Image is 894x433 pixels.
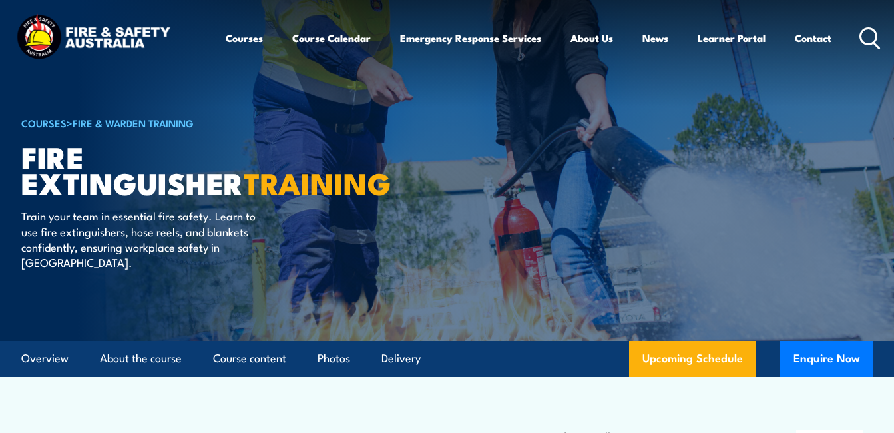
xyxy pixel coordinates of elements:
a: Contact [795,22,831,54]
a: Photos [318,341,350,376]
strong: TRAINING [244,159,391,205]
a: COURSES [21,115,67,130]
a: Course content [213,341,286,376]
a: Overview [21,341,69,376]
h1: Fire Extinguisher [21,143,350,195]
a: News [642,22,668,54]
a: Fire & Warden Training [73,115,194,130]
h6: > [21,115,350,131]
a: Emergency Response Services [400,22,541,54]
a: About the course [100,341,182,376]
a: Upcoming Schedule [629,341,756,377]
a: About Us [570,22,613,54]
button: Enquire Now [780,341,873,377]
a: Delivery [381,341,421,376]
a: Learner Portal [698,22,766,54]
a: Courses [226,22,263,54]
a: Course Calendar [292,22,371,54]
p: Train your team in essential fire safety. Learn to use fire extinguishers, hose reels, and blanke... [21,208,264,270]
